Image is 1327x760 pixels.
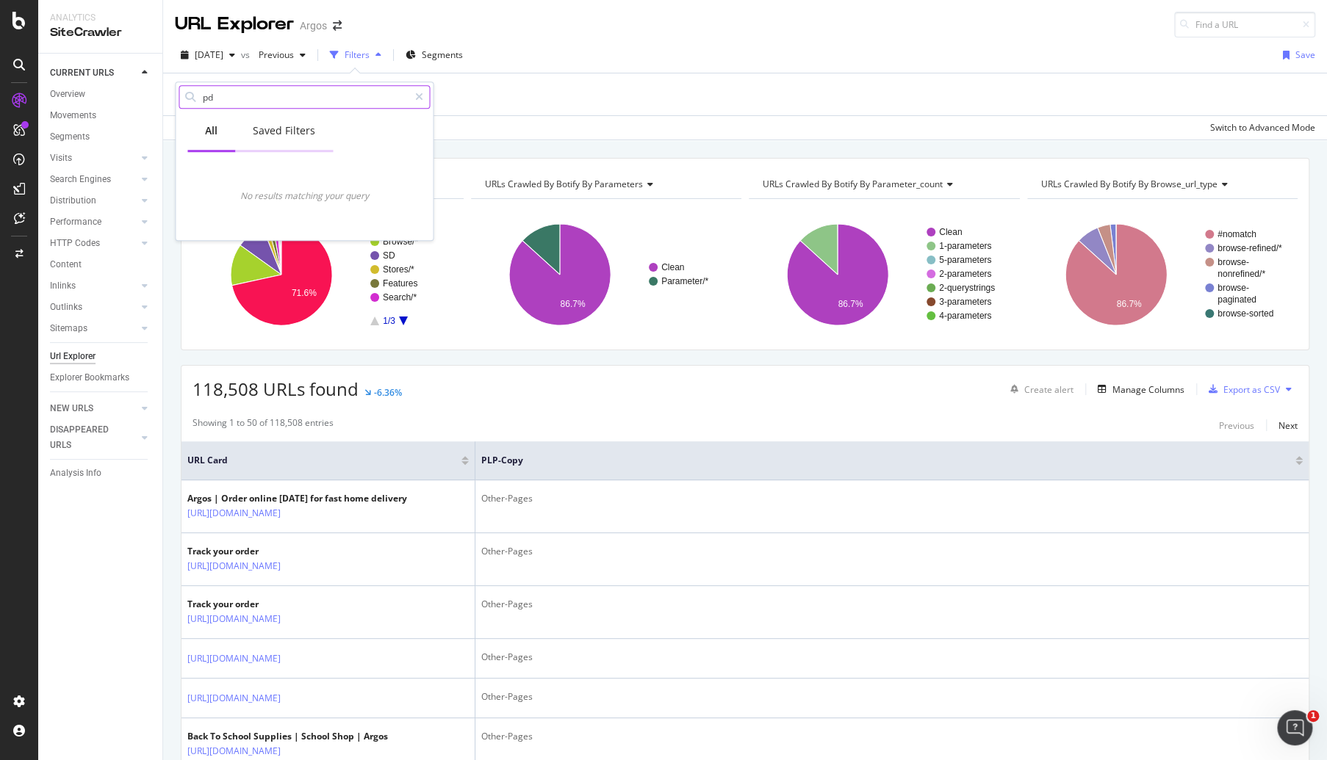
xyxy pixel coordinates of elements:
[193,211,464,339] svg: A chart.
[1218,243,1282,253] text: browse-refined/*
[383,292,417,303] text: Search/*
[1307,710,1319,722] span: 1
[1295,48,1315,61] div: Save
[300,18,327,33] div: Argos
[187,598,345,611] div: Track your order
[50,370,129,386] div: Explorer Bookmarks
[187,545,345,558] div: Track your order
[50,236,137,251] a: HTTP Codes
[50,108,152,123] a: Movements
[383,250,395,261] text: SD
[1112,383,1184,396] div: Manage Columns
[231,190,378,203] div: No results matching your query
[481,598,1303,611] div: Other-Pages
[50,321,87,336] div: Sitemaps
[1219,416,1254,434] button: Previous
[560,299,585,309] text: 86.7%
[1218,257,1249,267] text: browse-
[50,422,124,453] div: DISAPPEARED URLS
[383,316,395,326] text: 1/3
[1027,211,1298,339] div: A chart.
[1038,173,1285,196] h4: URLs Crawled By Botify By browse_url_type
[485,178,643,190] span: URLs Crawled By Botify By parameters
[205,123,217,138] div: All
[241,48,253,61] span: vs
[481,651,1303,664] div: Other-Pages
[50,24,151,41] div: SiteCrawler
[481,690,1303,703] div: Other-Pages
[1218,283,1249,293] text: browse-
[193,377,359,401] span: 118,508 URLs found
[383,278,417,289] text: Features
[481,730,1303,743] div: Other-Pages
[187,559,281,573] a: [URL][DOMAIN_NAME]
[50,466,152,481] a: Analysis Info
[50,422,137,453] a: DISAPPEARED URLS
[1210,121,1315,134] div: Switch to Advanced Mode
[838,299,863,309] text: 86.7%
[50,370,152,386] a: Explorer Bookmarks
[50,65,137,81] a: CURRENT URLS
[50,349,96,364] div: Url Explorer
[253,43,312,67] button: Previous
[749,211,1020,339] svg: A chart.
[50,321,137,336] a: Sitemaps
[1218,269,1265,279] text: nonrefined/*
[50,65,114,81] div: CURRENT URLS
[1203,377,1280,401] button: Export as CSV
[1279,419,1298,432] div: Next
[1204,116,1315,140] button: Switch to Advanced Mode
[187,651,281,666] a: [URL][DOMAIN_NAME]
[50,349,152,364] a: Url Explorer
[187,691,281,706] a: [URL][DOMAIN_NAME]
[50,87,85,102] div: Overview
[50,172,111,187] div: Search Engines
[939,269,991,279] text: 2-parameters
[50,236,100,251] div: HTTP Codes
[481,545,1303,558] div: Other-Pages
[50,172,137,187] a: Search Engines
[939,241,991,251] text: 1-parameters
[50,151,137,166] a: Visits
[175,12,294,37] div: URL Explorer
[1174,12,1315,37] input: Find a URL
[1092,380,1184,398] button: Manage Columns
[50,214,101,230] div: Performance
[1218,308,1273,319] text: browse-sorted
[1277,710,1312,745] iframe: Intercom live chat
[175,43,241,67] button: [DATE]
[50,278,137,294] a: Inlinks
[383,236,418,247] text: Browse/*
[1219,419,1254,432] div: Previous
[661,276,708,286] text: Parameter/*
[1223,383,1280,396] div: Export as CSV
[939,255,991,265] text: 5-parameters
[50,12,151,24] div: Analytics
[1004,377,1074,401] button: Create alert
[760,173,1007,196] h4: URLs Crawled By Botify By parameter_count
[471,211,742,339] div: A chart.
[50,257,152,272] a: Content
[50,129,90,145] div: Segments
[50,257,82,272] div: Content
[939,297,991,307] text: 3-parameters
[1041,178,1218,190] span: URLs Crawled By Botify By browse_url_type
[383,264,414,275] text: Stores/*
[1277,43,1315,67] button: Save
[201,86,408,108] input: Search by field name
[400,43,469,67] button: Segments
[292,288,317,298] text: 71.6%
[50,401,137,416] a: NEW URLS
[50,129,152,145] a: Segments
[50,401,93,416] div: NEW URLS
[50,151,72,166] div: Visits
[50,278,76,294] div: Inlinks
[939,283,995,293] text: 2-querystrings
[50,214,137,230] a: Performance
[939,227,962,237] text: Clean
[481,492,1303,505] div: Other-Pages
[324,43,387,67] button: Filters
[763,178,943,190] span: URLs Crawled By Botify By parameter_count
[50,300,82,315] div: Outlinks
